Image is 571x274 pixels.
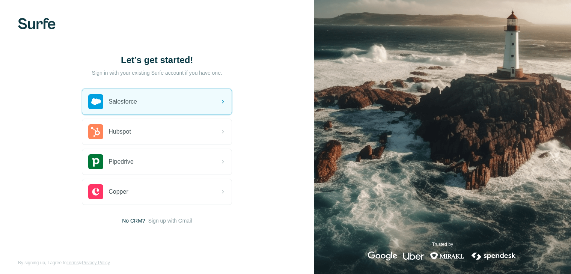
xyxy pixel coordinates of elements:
[18,259,110,266] span: By signing up, I agree to &
[66,260,79,265] a: Terms
[82,54,232,66] h1: Let’s get started!
[108,157,134,166] span: Pipedrive
[108,127,131,136] span: Hubspot
[148,217,192,224] button: Sign up with Gmail
[470,251,517,260] img: spendesk's logo
[108,97,137,106] span: Salesforce
[430,251,464,260] img: mirakl's logo
[122,217,145,224] span: No CRM?
[18,18,56,29] img: Surfe's logo
[432,241,453,248] p: Trusted by
[368,251,397,260] img: google's logo
[88,154,103,169] img: pipedrive's logo
[108,187,128,196] span: Copper
[88,184,103,199] img: copper's logo
[403,251,424,260] img: uber's logo
[88,124,103,139] img: hubspot's logo
[92,69,222,77] p: Sign in with your existing Surfe account if you have one.
[82,260,110,265] a: Privacy Policy
[88,94,103,109] img: salesforce's logo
